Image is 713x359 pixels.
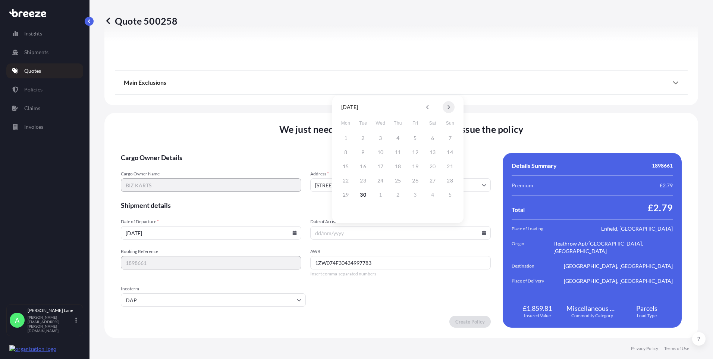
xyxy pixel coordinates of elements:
[524,313,551,319] span: Insured Value
[121,249,301,255] span: Booking Reference
[571,313,613,319] span: Commodity Category
[566,304,618,313] span: Miscellaneous Manufactured Articles
[660,182,673,189] span: £2.79
[391,116,405,131] span: Thursday
[374,189,386,201] button: 1
[449,316,491,328] button: Create Policy
[121,201,491,210] span: Shipment details
[455,318,485,325] p: Create Policy
[523,304,552,313] span: £1,859.81
[310,219,491,225] span: Date of Arrival
[310,178,491,192] input: Cargo owner address
[512,182,533,189] span: Premium
[9,345,56,353] img: organization-logo
[512,162,557,169] span: Details Summary
[310,256,491,269] input: Number1, number2,...
[564,277,673,285] span: [GEOGRAPHIC_DATA], [GEOGRAPHIC_DATA]
[310,226,491,240] input: dd/mm/yyyy
[24,49,48,56] p: Shipments
[121,171,301,177] span: Cargo Owner Name
[279,123,524,135] span: We just need a few more details before we issue the policy
[427,189,439,201] button: 4
[443,116,457,131] span: Sunday
[104,15,178,27] p: Quote 500258
[6,101,83,116] a: Claims
[392,189,404,201] button: 2
[310,249,491,255] span: AWB
[409,189,421,201] button: 3
[601,225,673,232] span: Enfield, [GEOGRAPHIC_DATA]
[664,346,689,352] a: Terms of Use
[121,293,306,307] input: Select...
[512,225,553,232] span: Place of Loading
[341,103,358,112] div: [DATE]
[6,45,83,60] a: Shipments
[121,286,306,292] span: Incoterm
[28,315,74,333] p: [PERSON_NAME][EMAIL_ADDRESS][PERSON_NAME][DOMAIN_NAME]
[512,277,553,285] span: Place of Delivery
[24,86,43,93] p: Policies
[6,63,83,78] a: Quotes
[121,256,301,269] input: Your internal reference
[24,67,41,75] p: Quotes
[374,116,387,131] span: Wednesday
[24,104,40,112] p: Claims
[512,262,553,270] span: Destination
[648,202,673,213] span: £2.79
[124,79,166,86] span: Main Exclusions
[24,30,42,37] p: Insights
[15,316,19,324] span: A
[310,171,491,177] span: Address
[24,123,43,131] p: Invoices
[124,74,679,91] div: Main Exclusions
[444,189,456,201] button: 5
[426,116,439,131] span: Saturday
[512,240,553,255] span: Origin
[6,26,83,41] a: Insights
[357,189,369,201] button: 30
[310,271,491,277] span: Insert comma-separated numbers
[6,82,83,97] a: Policies
[121,219,301,225] span: Date of Departure
[564,262,673,270] span: [GEOGRAPHIC_DATA], [GEOGRAPHIC_DATA]
[512,206,525,213] span: Total
[339,116,352,131] span: Monday
[121,226,301,240] input: dd/mm/yyyy
[631,346,658,352] a: Privacy Policy
[121,153,491,162] span: Cargo Owner Details
[637,313,657,319] span: Load Type
[6,119,83,134] a: Invoices
[652,162,673,169] span: 1898661
[553,240,673,255] span: Heathrow Apt/[GEOGRAPHIC_DATA], [GEOGRAPHIC_DATA]
[636,304,657,313] span: Parcels
[356,116,370,131] span: Tuesday
[409,116,422,131] span: Friday
[28,308,74,313] p: [PERSON_NAME] Lane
